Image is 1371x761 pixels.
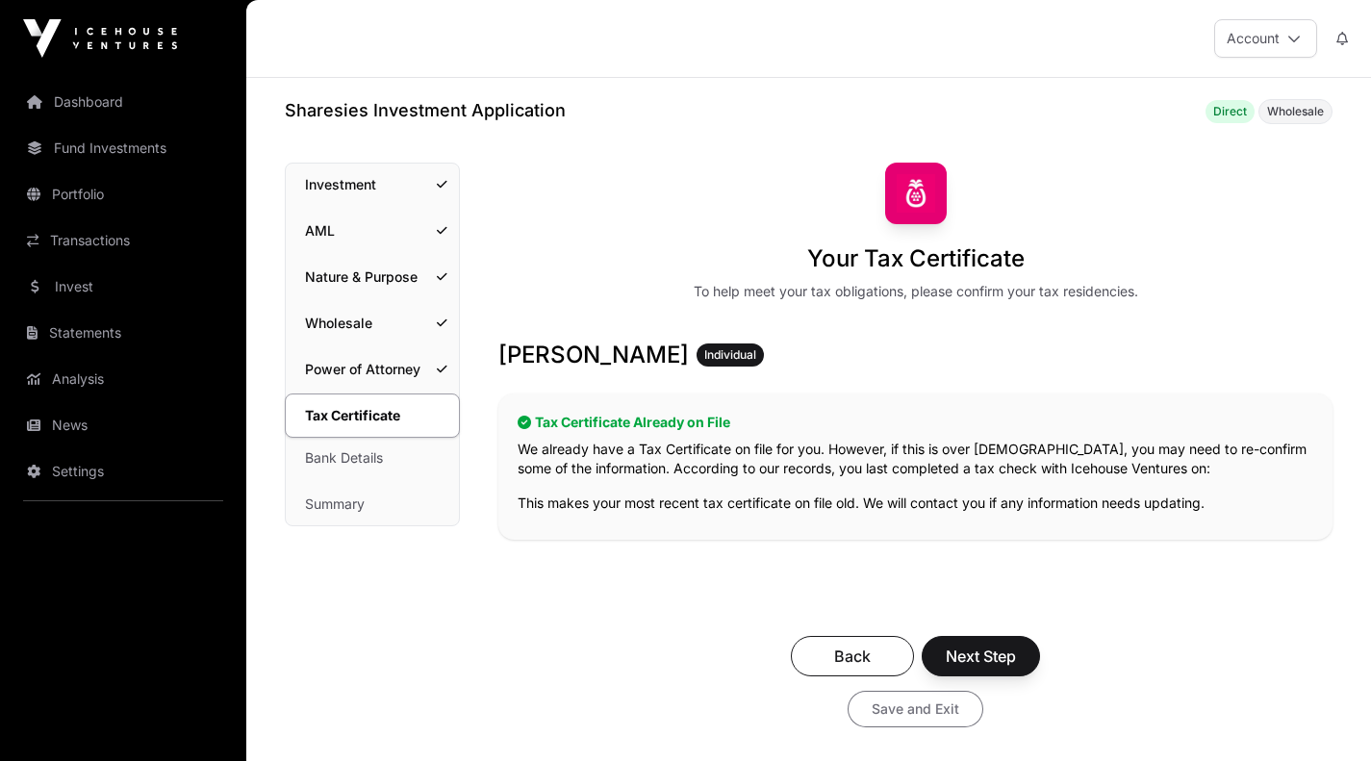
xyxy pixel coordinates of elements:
[286,164,459,206] a: Investment
[285,393,460,438] a: Tax Certificate
[15,358,231,400] a: Analysis
[815,645,890,668] span: Back
[15,312,231,354] a: Statements
[286,483,459,525] a: Summary
[15,173,231,216] a: Portfolio
[791,636,914,676] button: Back
[807,243,1025,274] h1: Your Tax Certificate
[1267,104,1324,119] span: Wholesale
[286,348,459,391] a: Power of Attorney
[922,636,1040,676] button: Next Step
[498,340,1333,370] h3: [PERSON_NAME]
[286,210,459,252] a: AML
[286,302,459,344] a: Wholesale
[15,450,231,493] a: Settings
[15,219,231,262] a: Transactions
[286,437,459,479] a: Bank Details
[694,282,1138,301] div: To help meet your tax obligations, please confirm your tax residencies.
[885,163,947,224] img: Sharesies
[285,97,566,124] h1: Sharesies Investment Application
[286,256,459,298] a: Nature & Purpose
[1213,104,1247,119] span: Direct
[849,692,982,726] button: Save and Exit
[518,440,1313,478] p: We already have a Tax Certificate on file for you. However, if this is over [DEMOGRAPHIC_DATA], y...
[872,699,959,719] span: Save and Exit
[946,645,1016,668] span: Next Step
[1275,669,1371,761] iframe: Chat Widget
[1214,19,1317,58] button: Account
[518,494,1313,513] p: This makes your most recent tax certificate on file old. We will contact you if any information n...
[15,127,231,169] a: Fund Investments
[15,266,231,308] a: Invest
[15,81,231,123] a: Dashboard
[15,404,231,446] a: News
[23,19,177,58] img: Icehouse Ventures Logo
[518,413,1313,432] h2: Tax Certificate Already on File
[704,347,756,363] span: Individual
